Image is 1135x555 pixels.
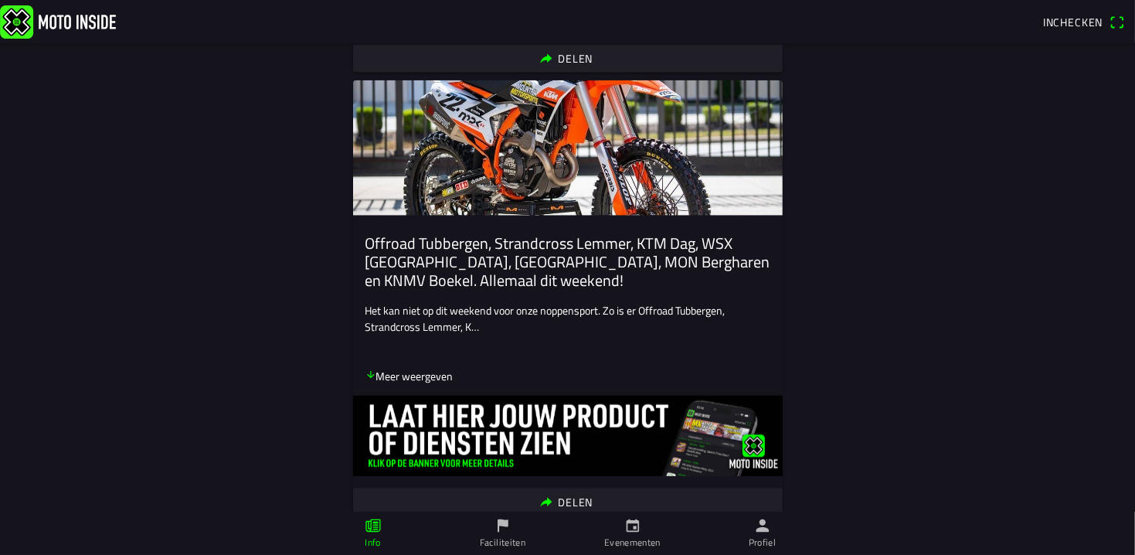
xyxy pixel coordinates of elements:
img: ovdhpoPiYVyyWxH96Op6EavZdUOyIWdtEOENrLni.jpg [353,396,783,476]
ion-button: Delen [353,45,783,73]
ion-icon: flag [494,517,511,534]
ion-label: Info [365,536,380,550]
ion-icon: calendar [624,517,641,534]
a: Incheckenqr scanner [1035,9,1132,35]
p: Het kan niet op dit weekend voor onze noppensport. Zo is er Offroad Tubbergen, Strandcross Lemmer... [365,302,770,335]
ion-icon: paper [365,517,382,534]
ion-label: Faciliteiten [480,536,525,550]
ion-label: Evenementen [604,536,661,550]
ion-card-title: Offroad Tubbergen, Strandcross Lemmer, KTM Dag, WSX [GEOGRAPHIC_DATA], [GEOGRAPHIC_DATA], MON Ber... [365,234,770,290]
ion-icon: arrow down [365,369,376,380]
img: bXg1Z87mBT1mthoQq7Jx5OGrasgdwVjQeMTGjQWF.jpeg [353,80,783,216]
p: Meer weergeven [365,368,454,384]
span: Inchecken [1043,14,1103,30]
ion-label: Profiel [749,536,776,550]
ion-icon: person [754,517,771,534]
ion-button: Delen [353,489,783,516]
